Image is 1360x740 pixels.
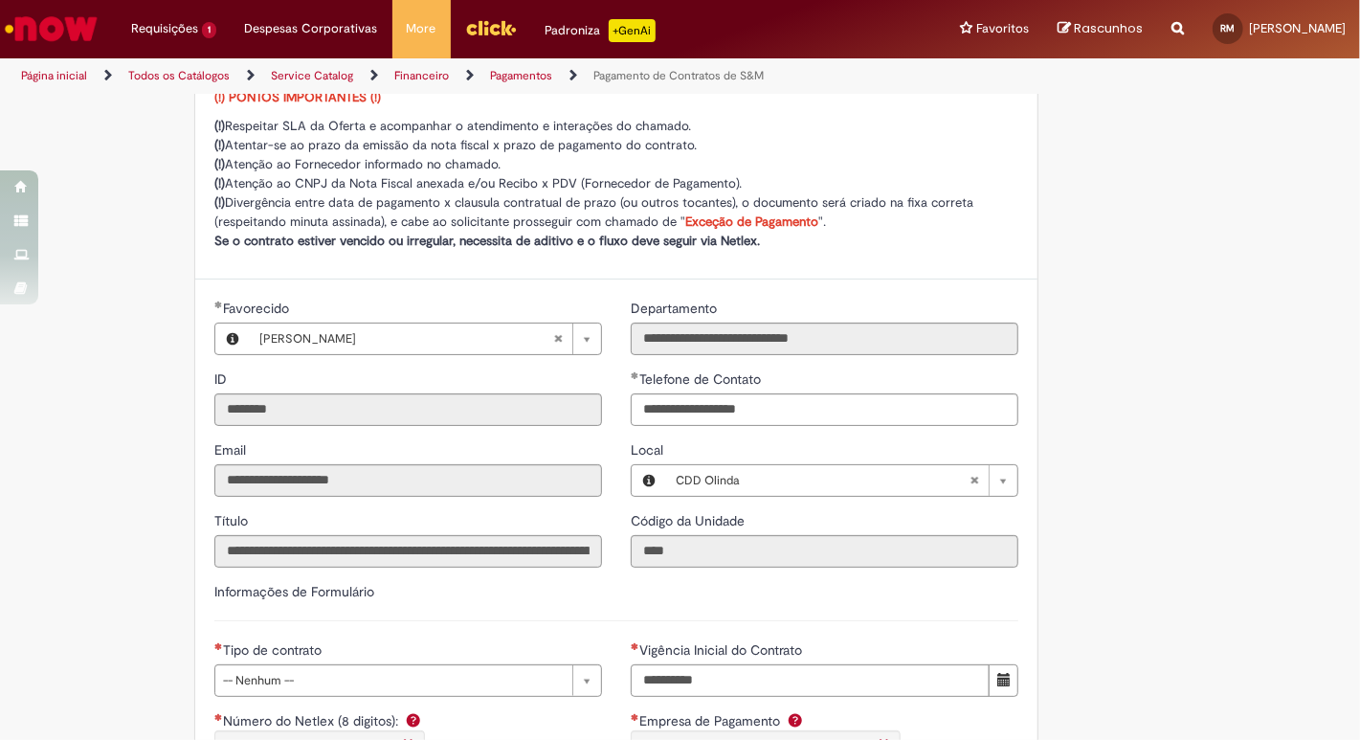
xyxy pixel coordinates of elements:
span: [PERSON_NAME] [1249,20,1346,36]
a: Página inicial [21,68,87,83]
strong: (!) [214,175,225,191]
span: Somente leitura - Título [214,512,252,529]
span: 1 [202,22,216,38]
input: Telefone de Contato [631,393,1018,426]
span: Necessários [631,713,639,721]
span: Favoritos [976,19,1029,38]
span: Atenção ao Fornecedor informado no chamado. [214,156,501,172]
span: Telefone de Contato [639,370,765,388]
span: Local [631,441,667,459]
a: Service Catalog [271,68,353,83]
span: Somente leitura - Email [214,441,250,459]
span: Vigência Inicial do Contrato [639,641,806,659]
span: -- Nenhum -- [223,665,563,696]
span: Necessários [631,642,639,650]
span: Necessários [214,713,223,721]
a: Financeiro [394,68,449,83]
label: Somente leitura - Título [214,511,252,530]
abbr: Limpar campo Favorecido [544,324,572,354]
span: Requisições [131,19,198,38]
ul: Trilhas de página [14,58,892,94]
span: Somente leitura - Departamento [631,300,721,317]
span: CDD Olinda [676,465,970,496]
span: Empresa de Pagamento [639,712,784,729]
span: Despesas Corporativas [245,19,378,38]
a: Pagamentos [490,68,552,83]
span: Rascunhos [1074,19,1143,37]
a: Pagamento de Contratos de S&M [593,68,764,83]
span: Divergência entre data de pagamento x clausula contratual de prazo (ou outros tocantes), o docume... [214,194,973,230]
div: Padroniza [546,19,656,42]
span: Necessários [214,642,223,650]
strong: (!) [214,194,225,211]
span: Somente leitura - Código da Unidade [631,512,748,529]
a: Rascunhos [1058,20,1143,38]
label: Somente leitura - Departamento [631,299,721,318]
img: ServiceNow [2,10,100,48]
a: Todos os Catálogos [128,68,230,83]
input: Título [214,535,602,568]
span: Se o contrato estiver vencido ou irregular, necessita de aditivo e o fluxo deve seguir via Netlex. [214,233,760,249]
span: Atenção ao CNPJ da Nota Fiscal anexada e/ou Recibo x PDV (Fornecedor de Pagamento). [214,175,742,191]
abbr: Limpar campo Local [960,465,989,496]
span: Tipo de contrato [223,641,325,659]
strong: Exceção de Pagamento [685,213,818,230]
label: Somente leitura - Código da Unidade [631,511,748,530]
label: Somente leitura - Email [214,440,250,460]
span: Respeitar SLA da Oferta e acompanhar o atendimento e interações do chamado. [214,118,691,134]
input: Departamento [631,323,1018,355]
label: Informações de Formulário [214,583,374,600]
input: Email [214,464,602,497]
input: ID [214,393,602,426]
span: Número do Netlex (8 digitos): [223,712,402,729]
img: click_logo_yellow_360x200.png [465,13,517,42]
strong: (!) [214,137,225,153]
span: Necessários - Favorecido [223,300,293,317]
span: (!) PONTOS IMPORTANTES (!) [214,89,381,105]
span: Obrigatório Preenchido [214,301,223,308]
span: Ajuda para Empresa de Pagamento [784,712,807,728]
a: [PERSON_NAME]Limpar campo Favorecido [250,324,601,354]
span: Ajuda para Número do Netlex (8 digitos): [402,712,425,728]
span: More [407,19,436,38]
input: Vigência Inicial do Contrato [631,664,990,697]
label: Somente leitura - ID [214,370,231,389]
span: Atentar-se ao prazo da emissão da nota fiscal x prazo de pagamento do contrato. [214,137,697,153]
button: Favorecido, Visualizar este registro Rafaela Souza Macedo [215,324,250,354]
input: Código da Unidade [631,535,1018,568]
strong: (!) [214,156,225,172]
a: CDD OlindaLimpar campo Local [666,465,1017,496]
span: Somente leitura - ID [214,370,231,388]
strong: (!) [214,118,225,134]
button: Mostrar calendário para Vigência Inicial do Contrato [989,664,1018,697]
span: Obrigatório Preenchido [631,371,639,379]
button: Local, Visualizar este registro CDD Olinda [632,465,666,496]
span: [PERSON_NAME] [259,324,553,354]
span: RM [1221,22,1236,34]
p: +GenAi [609,19,656,42]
